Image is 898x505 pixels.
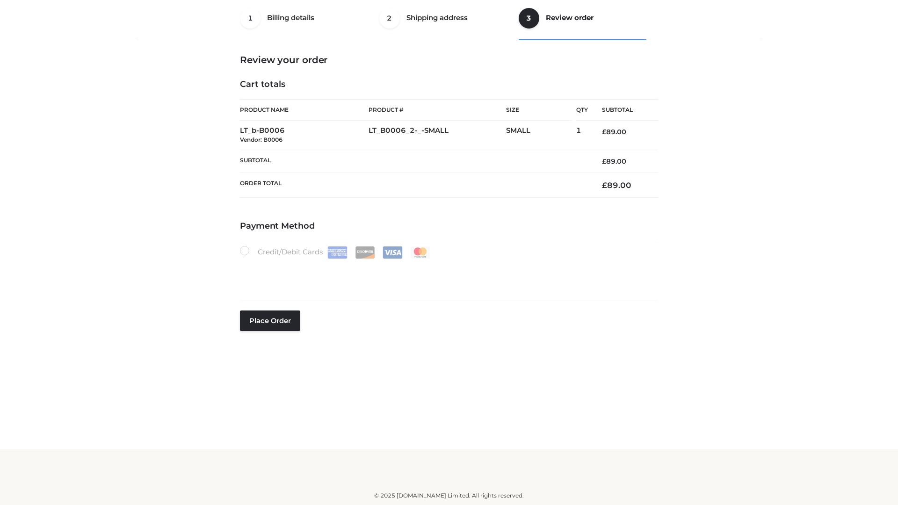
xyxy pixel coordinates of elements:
img: Discover [355,246,375,259]
th: Size [506,100,572,121]
td: LT_b-B0006 [240,121,369,150]
th: Product Name [240,99,369,121]
h4: Cart totals [240,79,658,90]
img: Mastercard [410,246,430,259]
span: £ [602,157,606,166]
bdi: 89.00 [602,180,631,190]
img: Visa [383,246,403,259]
iframe: Secure payment input frame [238,257,656,291]
small: Vendor: B0006 [240,136,282,143]
img: Amex [327,246,348,259]
button: Place order [240,310,300,331]
th: Qty [576,99,588,121]
td: 1 [576,121,588,150]
td: SMALL [506,121,576,150]
bdi: 89.00 [602,128,626,136]
bdi: 89.00 [602,157,626,166]
th: Subtotal [588,100,658,121]
th: Order Total [240,173,588,198]
th: Subtotal [240,150,588,173]
td: LT_B0006_2-_-SMALL [369,121,506,150]
span: £ [602,180,607,190]
span: £ [602,128,606,136]
th: Product # [369,99,506,121]
div: © 2025 [DOMAIN_NAME] Limited. All rights reserved. [139,491,759,500]
label: Credit/Debit Cards [240,246,431,259]
h4: Payment Method [240,221,658,231]
h3: Review your order [240,54,658,65]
